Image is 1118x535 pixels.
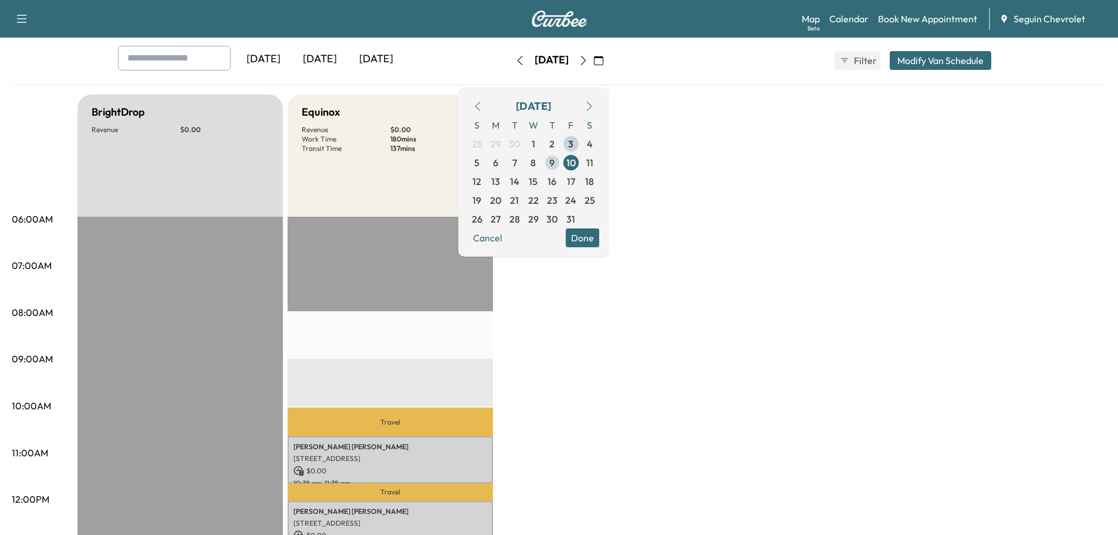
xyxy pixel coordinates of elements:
p: [PERSON_NAME] [PERSON_NAME] [293,507,487,516]
div: [DATE] [535,53,569,68]
p: [STREET_ADDRESS] [293,454,487,463]
span: 20 [490,193,501,207]
p: Transit Time [302,144,390,153]
span: 8 [531,156,536,170]
button: Cancel [468,228,508,247]
p: 12:00PM [12,492,49,506]
span: 25 [585,193,595,207]
span: 22 [528,193,539,207]
p: 06:00AM [12,212,53,226]
span: 27 [491,212,501,226]
h5: Equinox [302,104,340,120]
button: Done [566,228,599,247]
div: [DATE] [348,46,404,73]
span: 19 [472,193,481,207]
p: $ 0.00 [180,125,269,134]
span: 13 [491,174,500,189]
p: Revenue [92,125,180,134]
span: 7 [512,156,517,170]
span: S [580,116,599,134]
button: Modify Van Schedule [890,51,991,70]
span: 5 [474,156,479,170]
span: 18 [585,174,594,189]
p: 10:00AM [12,399,51,413]
span: 1 [532,137,535,151]
span: W [524,116,543,134]
div: [DATE] [516,98,551,115]
span: 4 [587,137,593,151]
span: T [505,116,524,134]
button: Filter [835,51,880,70]
span: 30 [509,137,520,151]
p: 08:00AM [12,305,53,319]
span: Seguin Chevrolet [1014,12,1085,26]
span: 29 [491,137,501,151]
p: $ 0.00 [293,466,487,476]
span: 23 [547,193,558,207]
p: 11:00AM [12,446,48,460]
p: Revenue [302,125,390,134]
span: 6 [493,156,498,170]
p: [PERSON_NAME] [PERSON_NAME] [293,442,487,452]
span: 24 [565,193,576,207]
a: Calendar [829,12,869,26]
span: 28 [472,137,482,151]
span: T [543,116,562,134]
span: 31 [566,212,575,226]
span: 12 [472,174,481,189]
span: Filter [854,53,875,68]
span: 28 [509,212,520,226]
div: Beta [808,24,820,33]
span: 14 [510,174,519,189]
div: [DATE] [235,46,292,73]
span: 29 [528,212,539,226]
span: M [487,116,505,134]
span: 30 [546,212,558,226]
span: F [562,116,580,134]
p: 180 mins [390,134,479,144]
p: 137 mins [390,144,479,153]
span: 2 [549,137,555,151]
span: 16 [548,174,556,189]
p: $ 0.00 [390,125,479,134]
a: Book New Appointment [878,12,977,26]
span: 15 [529,174,538,189]
p: 09:00AM [12,352,53,366]
a: MapBeta [802,12,820,26]
span: S [468,116,487,134]
p: 10:38 am - 11:38 am [293,479,487,488]
p: [STREET_ADDRESS] [293,519,487,528]
p: Travel [288,408,493,436]
span: 21 [510,193,519,207]
span: 9 [549,156,555,170]
p: Work Time [302,134,390,144]
span: 17 [567,174,575,189]
p: Travel [288,483,493,501]
img: Curbee Logo [531,11,587,27]
h5: BrightDrop [92,104,145,120]
span: 26 [472,212,482,226]
span: 11 [586,156,593,170]
div: [DATE] [292,46,348,73]
p: 07:00AM [12,258,52,272]
span: 10 [566,156,576,170]
span: 3 [568,137,573,151]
